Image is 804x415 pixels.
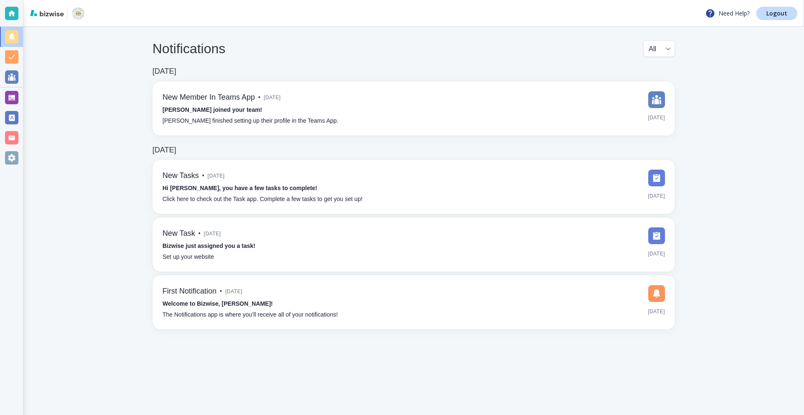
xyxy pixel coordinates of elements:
strong: Welcome to Bizwise, [PERSON_NAME]! [162,300,273,307]
h6: First Notification [162,287,216,296]
span: [DATE] [648,111,665,124]
h6: New Tasks [162,171,199,180]
strong: Bizwise just assigned you a task! [162,242,255,249]
span: [DATE] [648,190,665,202]
strong: Hi [PERSON_NAME], you have a few tasks to complete! [162,185,317,191]
a: New Tasks•[DATE]Hi [PERSON_NAME], you have a few tasks to complete!Click here to check out the Ta... [152,160,675,214]
h6: New Task [162,229,195,238]
p: • [202,171,204,180]
div: All [649,41,670,57]
p: Need Help? [705,8,750,18]
h4: Notifications [152,41,225,57]
span: [DATE] [648,247,665,260]
span: [DATE] [208,170,225,182]
a: First Notification•[DATE]Welcome to Bizwise, [PERSON_NAME]!The Notifications app is where you’ll ... [152,275,675,330]
p: [PERSON_NAME] finished setting up their profile in the Teams App. [162,116,338,126]
p: • [220,287,222,296]
p: Logout [766,10,787,16]
h6: New Member In Teams App [162,93,255,102]
p: • [258,93,260,102]
a: New Task•[DATE]Bizwise just assigned you a task!Set up your website[DATE] [152,217,675,272]
img: DashboardSidebarNotification.svg [648,285,665,302]
img: DashboardSidebarTeams.svg [648,91,665,108]
img: Middle Mission [71,7,86,20]
span: [DATE] [204,227,221,240]
span: [DATE] [225,285,242,298]
p: • [198,229,201,238]
h6: [DATE] [152,146,176,155]
p: Set up your website [162,253,214,262]
a: Logout [756,7,797,20]
p: The Notifications app is where you’ll receive all of your notifications! [162,310,338,320]
strong: [PERSON_NAME] joined your team! [162,106,262,113]
span: [DATE] [264,91,281,104]
span: [DATE] [648,305,665,318]
img: DashboardSidebarTasks.svg [648,227,665,244]
img: DashboardSidebarTasks.svg [648,170,665,186]
h6: [DATE] [152,67,176,76]
p: Click here to check out the Task app. Complete a few tasks to get you set up! [162,195,363,204]
a: New Member In Teams App•[DATE][PERSON_NAME] joined your team![PERSON_NAME] finished setting up th... [152,81,675,136]
img: bizwise [30,10,64,16]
